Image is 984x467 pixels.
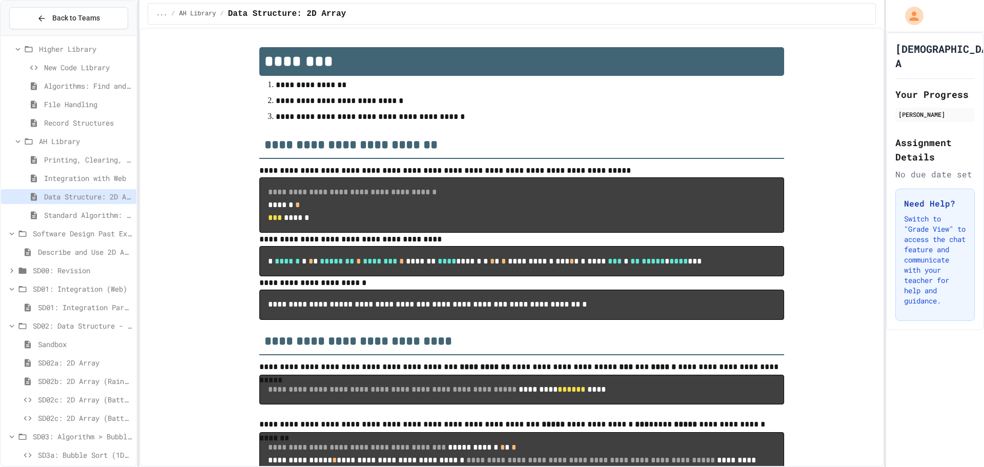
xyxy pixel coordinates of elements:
button: Back to Teams [9,7,128,29]
span: SD3a: Bubble Sort (1D) > Exercises [38,450,132,460]
span: New Code Library [44,62,132,73]
span: SD00: Revision [33,265,132,276]
span: SD02: Data Structure - 2D Array [33,320,132,331]
div: My Account [894,4,926,28]
p: Switch to "Grade View" to access the chat feature and communicate with your teacher for help and ... [904,214,966,306]
span: Printing, Clearing, Timing [44,154,132,165]
span: Data Structure: 2D Array [228,8,346,20]
div: No due date set [895,168,975,180]
span: Describe and Use 2D Arrays [38,247,132,257]
span: Data Structure: 2D Array [44,191,132,202]
span: Software Design Past Exam Questions [33,228,132,239]
span: / [220,10,224,18]
span: SD01: Integration (Web) [33,283,132,294]
h2: Your Progress [895,87,975,101]
span: SD02a: 2D Array [38,357,132,368]
span: AH Library [39,136,132,147]
span: ... [156,10,168,18]
span: Back to Teams [52,13,100,24]
span: Sandbox [38,339,132,350]
span: Algorithms: Find and Count [44,80,132,91]
span: File Handling [44,99,132,110]
h3: Need Help? [904,197,966,210]
span: Higher Library [39,44,132,54]
span: SD02c: 2D Array (Battleships) [38,394,132,405]
span: AH Library [179,10,216,18]
span: SD02c: 2D Array (Battleships 2) [38,413,132,423]
span: SD01: Integration Part1 (WDD) [38,302,132,313]
span: Record Structures [44,117,132,128]
span: Standard Algorithm: Bubble Sort [44,210,132,220]
span: SD02b: 2D Array (Rainfall) [38,376,132,387]
h2: Assignment Details [895,135,975,164]
span: Integration with Web [44,173,132,184]
div: [PERSON_NAME] [898,110,972,119]
span: SD03: Algorithm > Bubble Sort [33,431,132,442]
span: / [171,10,175,18]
